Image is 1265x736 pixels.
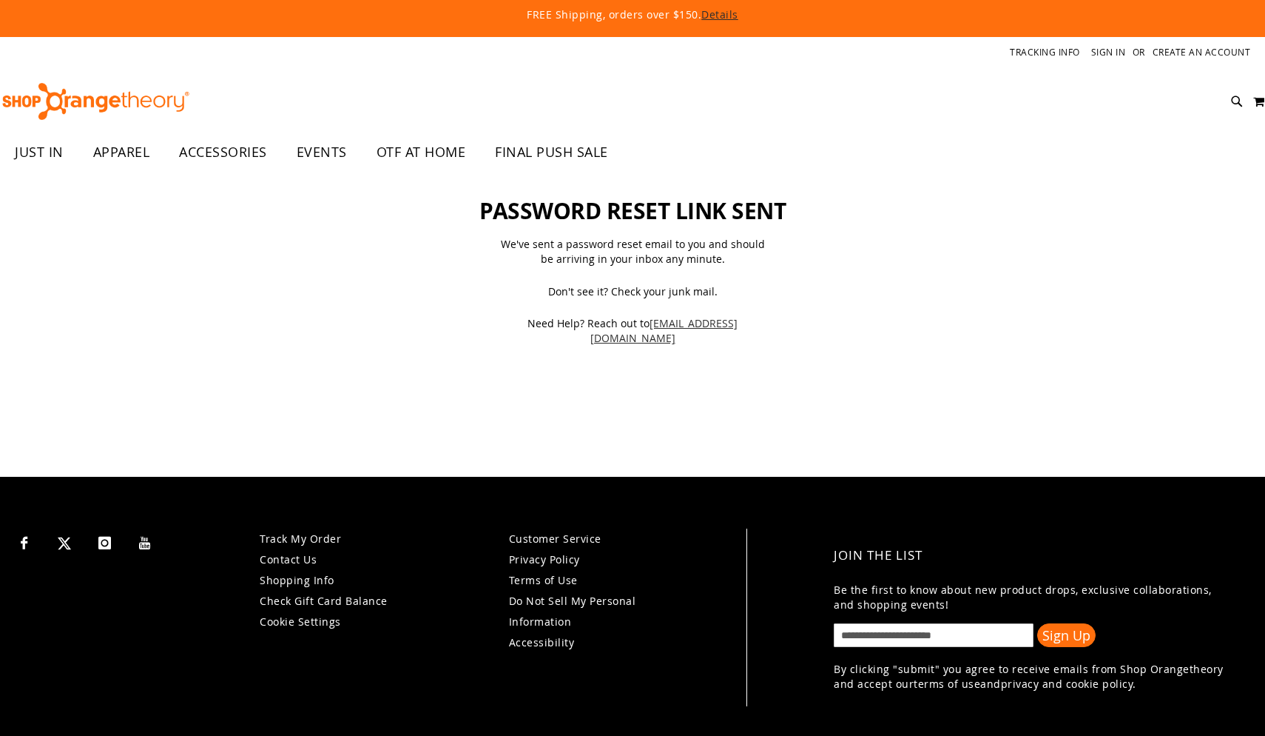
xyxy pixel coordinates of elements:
span: APPAREL [93,136,150,169]
span: Don't see it? Check your junk mail. [496,284,769,299]
p: By clicking "submit" you agree to receive emails from Shop Orangetheory and accept our and [834,662,1233,692]
span: JUST IN [15,136,64,169]
span: We've sent a password reset email to you and should be arriving in your inbox any minute. [496,237,769,267]
a: Visit our Facebook page [11,529,37,555]
p: FREE Shipping, orders over $150. [189,7,1076,22]
a: Contact Us [260,552,317,566]
a: Terms of Use [509,573,578,587]
a: Cookie Settings [260,615,341,629]
a: FINAL PUSH SALE [480,136,623,170]
p: Be the first to know about new product drops, exclusive collaborations, and shopping events! [834,583,1233,612]
span: Need Help? Reach out to [496,316,769,346]
span: OTF AT HOME [377,136,466,169]
h1: Password reset link sent [460,177,806,224]
a: Shopping Info [260,573,334,587]
span: ACCESSORIES [179,136,267,169]
span: FINAL PUSH SALE [495,136,608,169]
a: OTF AT HOME [362,136,481,170]
span: EVENTS [297,136,347,169]
a: Customer Service [509,532,601,546]
a: Visit our Youtube page [132,529,158,555]
a: EVENTS [282,136,362,170]
a: Do Not Sell My Personal Information [509,594,636,629]
a: Privacy Policy [509,552,580,566]
a: Sign In [1091,46,1126,58]
a: privacy and cookie policy. [1001,677,1136,691]
h4: Join the List [834,536,1233,575]
a: Check Gift Card Balance [260,594,388,608]
a: terms of use [914,677,980,691]
a: Details [701,7,738,21]
span: Sign Up [1042,626,1090,644]
a: APPAREL [78,136,165,170]
a: [EMAIL_ADDRESS][DOMAIN_NAME] [590,316,738,345]
input: enter email [834,623,1033,647]
a: Accessibility [509,635,575,649]
a: ACCESSORIES [164,136,282,170]
button: Sign Up [1037,623,1096,647]
a: Visit our Instagram page [92,529,118,555]
img: Twitter [58,537,71,550]
a: Tracking Info [1010,46,1080,58]
a: Track My Order [260,532,341,546]
a: Create an Account [1153,46,1251,58]
a: Visit our X page [52,529,78,555]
